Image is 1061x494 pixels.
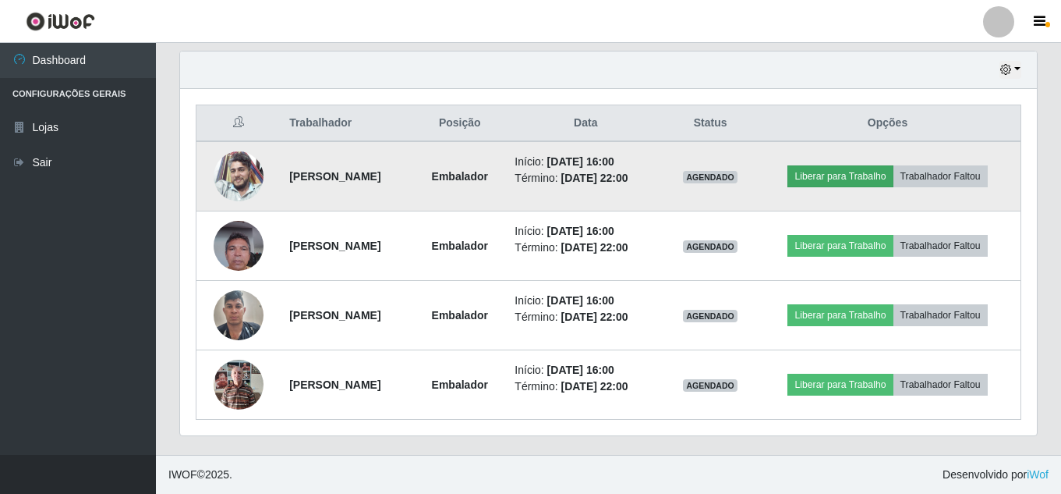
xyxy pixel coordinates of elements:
[515,362,656,378] li: Início:
[683,310,737,322] span: AGENDADO
[515,240,656,256] li: Término:
[432,309,488,322] strong: Embalador
[561,241,628,254] time: [DATE] 22:00
[214,282,263,348] img: 1737150561472.jpeg
[289,378,380,391] strong: [PERSON_NAME]
[561,311,628,323] time: [DATE] 22:00
[666,105,755,142] th: Status
[683,240,737,253] span: AGENDADO
[515,170,656,187] li: Término:
[787,235,893,257] button: Liberar para Trabalho
[505,105,666,142] th: Data
[1027,468,1049,481] a: iWof
[432,240,488,252] strong: Embalador
[547,155,614,168] time: [DATE] 16:00
[515,309,656,325] li: Término:
[547,294,614,307] time: [DATE] 16:00
[414,105,505,142] th: Posição
[432,170,488,183] strong: Embalador
[214,212,263,279] img: 1721053497188.jpeg
[289,309,380,322] strong: [PERSON_NAME]
[515,378,656,395] li: Término:
[515,223,656,240] li: Início:
[893,165,988,187] button: Trabalhador Faltou
[547,364,614,376] time: [DATE] 16:00
[787,304,893,326] button: Liberar para Trabalho
[683,171,737,183] span: AGENDADO
[515,154,656,170] li: Início:
[561,380,628,393] time: [DATE] 22:00
[280,105,414,142] th: Trabalhador
[214,351,263,418] img: 1753363159449.jpeg
[755,105,1020,142] th: Opções
[289,240,380,252] strong: [PERSON_NAME]
[787,374,893,396] button: Liberar para Trabalho
[214,151,263,201] img: 1646132801088.jpeg
[561,172,628,184] time: [DATE] 22:00
[547,225,614,237] time: [DATE] 16:00
[683,379,737,392] span: AGENDADO
[432,378,488,391] strong: Embalador
[26,12,95,31] img: CoreUI Logo
[893,374,988,396] button: Trabalhador Faltou
[168,468,197,481] span: IWOF
[289,170,380,183] strong: [PERSON_NAME]
[515,293,656,309] li: Início:
[893,235,988,257] button: Trabalhador Faltou
[893,304,988,326] button: Trabalhador Faltou
[943,467,1049,483] span: Desenvolvido por
[168,467,232,483] span: © 2025 .
[787,165,893,187] button: Liberar para Trabalho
